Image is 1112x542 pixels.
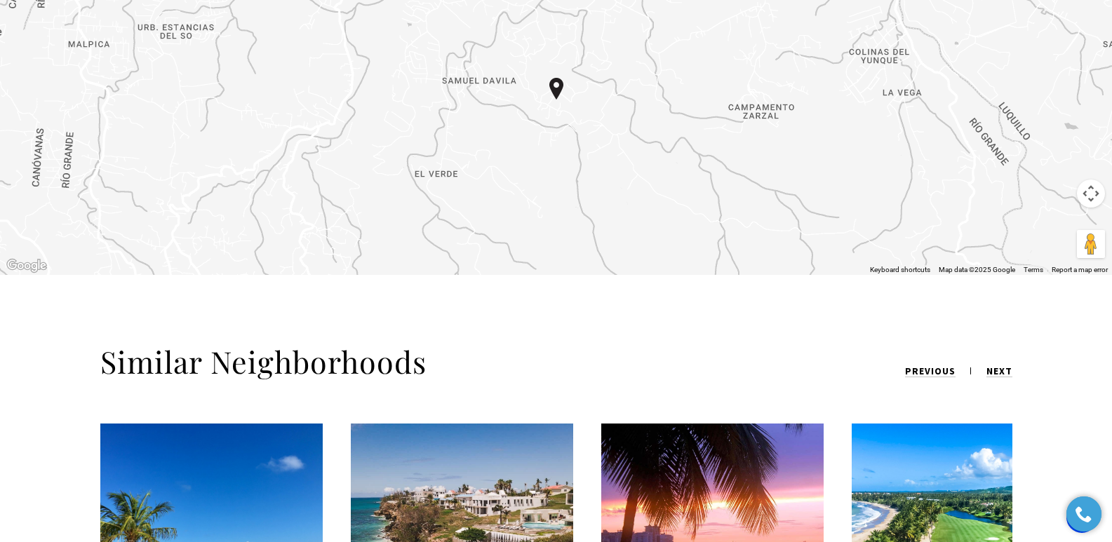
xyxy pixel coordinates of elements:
[1077,179,1105,208] button: Map camera controls
[905,365,956,377] span: previous
[1024,266,1043,273] a: Terms (opens in new tab)
[870,265,930,275] button: Keyboard shortcuts
[100,342,427,381] h2: Similar Neighborhoods
[1052,266,1108,273] a: Report a map error
[1077,230,1105,258] button: Drag Pegman onto the map to open Street View
[939,266,1015,273] span: Map data ©2025 Google
[986,365,1012,377] span: next
[4,257,50,275] a: Open this area in Google Maps (opens a new window)
[4,257,50,275] img: Google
